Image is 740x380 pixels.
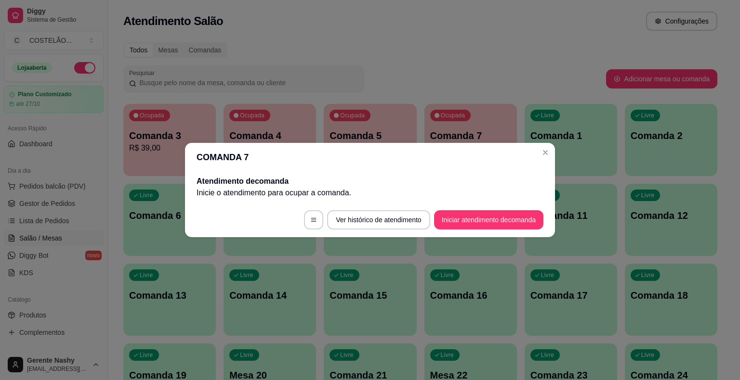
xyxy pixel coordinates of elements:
[327,210,430,229] button: Ver histórico de atendimento
[434,210,543,229] button: Iniciar atendimento decomanda
[185,143,555,172] header: COMANDA 7
[197,187,543,199] p: Inicie o atendimento para ocupar a comanda .
[197,176,543,187] h2: Atendimento de comanda
[538,145,553,160] button: Close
